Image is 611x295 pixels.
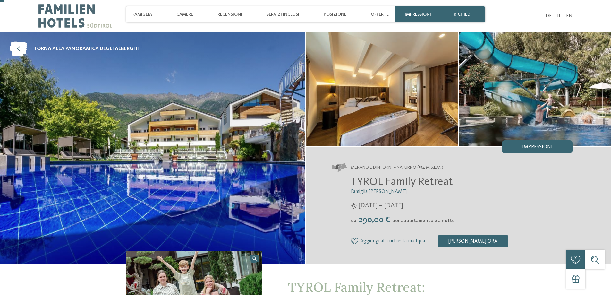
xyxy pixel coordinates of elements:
[351,189,407,194] span: Famiglia [PERSON_NAME]
[357,216,392,224] span: 290,00 €
[351,176,453,187] span: TYROL Family Retreat
[351,203,357,209] i: Orari d'apertura estate
[566,13,573,19] a: EN
[351,218,356,223] span: da
[306,32,458,146] img: Un family hotel a Naturno di gran classe
[360,239,425,244] span: Aggiungi alla richiesta multipla
[438,235,508,247] div: [PERSON_NAME] ora
[522,144,553,150] span: Impressioni
[34,45,139,52] span: torna alla panoramica degli alberghi
[351,164,443,171] span: Merano e dintorni – Naturno (554 m s.l.m.)
[556,13,561,19] a: IT
[392,218,455,223] span: per appartamento e a notte
[546,13,552,19] a: DE
[358,201,403,210] span: [DATE] – [DATE]
[459,32,611,146] img: Un family hotel a Naturno di gran classe
[10,42,139,56] a: torna alla panoramica degli alberghi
